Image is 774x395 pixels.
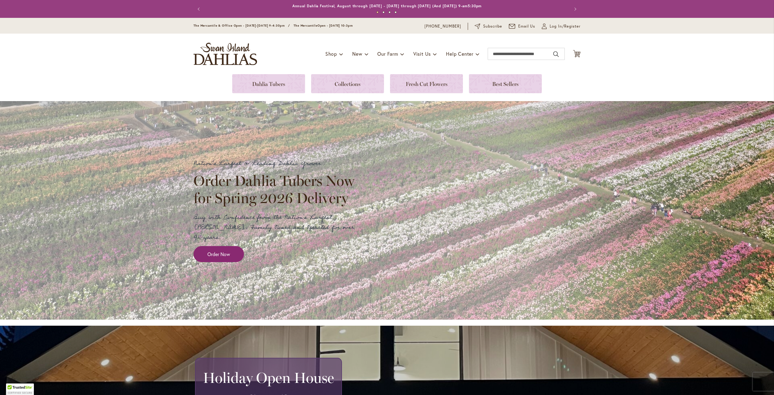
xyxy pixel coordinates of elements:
button: 1 of 4 [376,11,379,13]
a: [PHONE_NUMBER] [424,23,461,29]
button: 3 of 4 [389,11,391,13]
a: Annual Dahlia Festival, August through [DATE] - [DATE] through [DATE] (And [DATE]) 9-am5:30pm [292,4,482,8]
button: Previous [193,3,206,15]
span: Subscribe [483,23,502,29]
span: Log In/Register [550,23,580,29]
a: Order Now [193,246,244,262]
span: New [352,51,362,57]
button: Next [568,3,580,15]
span: Shop [325,51,337,57]
span: The Mercantile & Office Open - [DATE]-[DATE] 9-4:30pm / The Mercantile [193,24,317,28]
h2: Order Dahlia Tubers Now for Spring 2026 Delivery [193,172,360,206]
a: Email Us [509,23,535,29]
span: Open - [DATE] 10-3pm [317,24,353,28]
span: Our Farm [377,51,398,57]
button: 4 of 4 [395,11,397,13]
span: Help Center [446,51,473,57]
p: Nation's Largest & Leading Dahlia Grower [193,159,360,169]
span: Email Us [518,23,535,29]
a: Subscribe [475,23,502,29]
h2: Holiday Open House [203,369,334,386]
span: Visit Us [413,51,431,57]
p: Buy with Confidence from the Nation's Largest [PERSON_NAME]. Family Owned and Operated for over 9... [193,212,360,242]
a: Log In/Register [542,23,580,29]
span: Order Now [207,251,230,258]
button: 2 of 4 [382,11,385,13]
a: store logo [193,43,257,65]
